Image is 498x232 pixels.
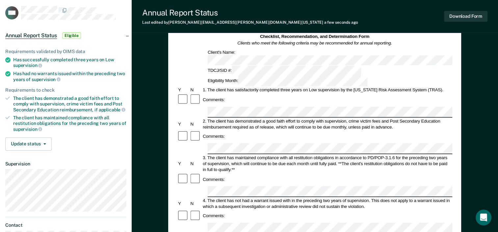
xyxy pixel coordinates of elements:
div: Requirements to check [5,87,126,93]
span: supervision [13,127,42,132]
div: N [190,200,202,206]
span: supervision [13,63,42,68]
dt: Contact [5,222,126,228]
div: The client has maintained compliance with all restitution obligations for the preceding two years of [13,115,126,132]
strong: Checklist, Recommendation, and Determination Form [260,34,369,39]
button: Update status [5,137,52,151]
em: Clients who meet the following criteria may be recommended for annual reporting. [238,41,392,45]
div: Y [177,160,189,166]
div: Annual Report Status [142,8,358,17]
div: N [190,160,202,166]
span: applicable [99,107,125,112]
div: The client has demonstrated a good faith effort to comply with supervision, crime victim fees and... [13,96,126,112]
div: Comments: [202,133,226,139]
span: a few seconds ago [324,20,358,25]
div: N [190,121,202,127]
div: 3. The client has maintained compliance with all restitution obligations in accordance to PD/POP-... [202,155,452,172]
div: N [190,87,202,93]
div: Y [177,121,189,127]
div: TDCJ/SID #: [207,66,362,76]
div: Open Intercom Messenger [476,210,491,225]
div: 2. The client has demonstrated a good faith effort to comply with supervision, crime victim fees ... [202,118,452,130]
div: Comments: [202,97,226,103]
div: Requirements validated by OIMS data [5,49,126,54]
div: Y [177,200,189,206]
div: Last edited by [PERSON_NAME][EMAIL_ADDRESS][PERSON_NAME][DOMAIN_NAME][US_STATE] [142,20,358,25]
div: Y [177,87,189,93]
div: Comments: [202,213,226,219]
div: Eligibility Month: [207,76,369,86]
div: 1. The client has satisfactorily completed three years on Low supervision by the [US_STATE] Risk ... [202,87,452,93]
div: Has had no warrants issued within the preceding two years of [13,71,126,82]
span: supervision [32,77,61,82]
dt: Supervision [5,161,126,167]
button: Download Form [444,11,487,22]
div: Comments: [202,176,226,182]
div: Has successfully completed three years on Low [13,57,126,68]
span: Annual Report Status [5,32,57,39]
div: 4. The client has not had a warrant issued with in the preceding two years of supervision. This d... [202,197,452,209]
span: Eligible [62,32,81,39]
